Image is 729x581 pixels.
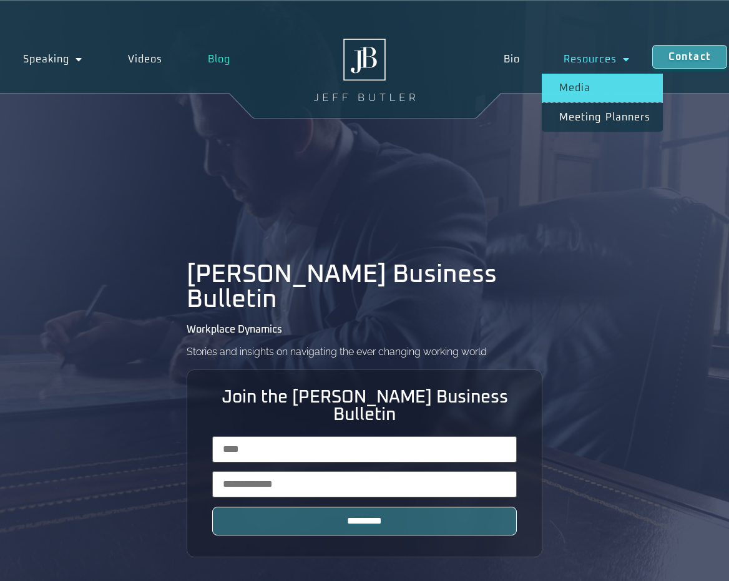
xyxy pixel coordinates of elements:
a: Media [542,74,663,102]
a: Bio [481,45,542,74]
h1: [PERSON_NAME] Business Bulletin [187,262,542,312]
nav: Menu [481,45,652,74]
p: Stories and insights on navigating the ever changing working world [187,347,487,357]
p: Workplace Dynamics [187,325,282,334]
a: Meeting planners [542,103,663,132]
a: Resources [542,45,652,74]
span: Contact [668,52,711,62]
p: Join the [PERSON_NAME] Business Bulletin [212,389,517,424]
a: Videos [105,45,185,74]
a: Contact [652,45,727,69]
a: Blog [185,45,253,74]
ul: Resources [542,74,663,132]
